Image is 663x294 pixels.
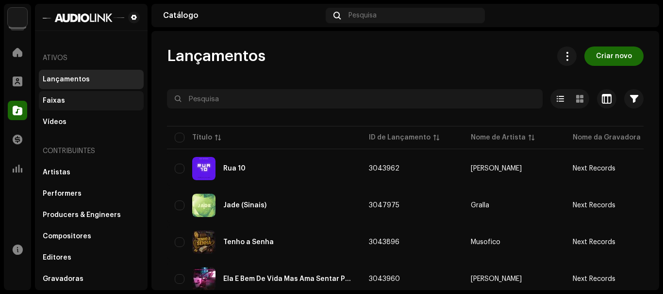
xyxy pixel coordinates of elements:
[369,165,399,172] span: 3043962
[39,248,144,267] re-m-nav-item: Editores
[369,202,399,209] span: 3047975
[39,70,144,89] re-m-nav-item: Lançamentos
[192,157,215,180] img: daeb5b50-78e0-47c9-9a42-b1321600c240
[167,46,265,66] span: Lançamentos
[39,184,144,203] re-m-nav-item: Performers
[43,76,90,83] div: Lançamentos
[192,231,215,254] img: 2ddaf912-a545-45e2-9903-b1f50b0463db
[471,165,557,172] span: Naner SJ
[192,194,215,217] img: 82c404d3-2889-4e6f-98f2-02b15ed8e1f0
[39,269,144,289] re-m-nav-item: Gravadoras
[596,46,632,66] span: Criar novo
[43,275,83,283] div: Gravadoras
[573,276,615,282] span: Next Records
[471,133,526,142] div: Nome de Artista
[369,239,399,246] span: 3043896
[163,12,322,19] div: Catálogo
[369,133,431,142] div: ID de Lançamento
[471,202,557,209] span: Gralla
[573,239,615,246] span: Next Records
[39,112,144,132] re-m-nav-item: Vídeos
[573,202,615,209] span: Next Records
[39,139,144,163] re-a-nav-header: Contribuintes
[632,8,647,23] img: 83fcb188-c23a-4f27-9ded-e3f731941e57
[369,276,400,282] span: 3043960
[39,163,144,182] re-m-nav-item: Artistas
[43,169,70,176] div: Artistas
[471,276,557,282] span: Naner SJ
[471,202,489,209] div: Gralla
[39,205,144,225] re-m-nav-item: Producers & Engineers
[43,97,65,105] div: Faixas
[43,254,71,262] div: Editores
[39,46,144,70] re-a-nav-header: Ativos
[584,46,644,66] button: Criar novo
[573,165,615,172] span: Next Records
[348,12,377,19] span: Pesquisa
[223,202,266,209] div: Jade (Sinais)
[43,12,124,23] img: 1601779f-85bc-4fc7-87b8-abcd1ae7544a
[192,133,212,142] div: Título
[471,165,522,172] div: [PERSON_NAME]
[223,276,353,282] div: Ela É Bem De Vida Mas Ama Sentar Pro Corre
[192,267,215,291] img: 43f5858c-bd57-46c6-81d1-e18a88bdbeec
[471,239,557,246] span: Musofico
[8,8,27,27] img: 730b9dfe-18b5-4111-b483-f30b0c182d82
[39,91,144,110] re-m-nav-item: Faixas
[573,133,641,142] div: Nome da Gravadora
[39,227,144,246] re-m-nav-item: Compositores
[471,276,522,282] div: [PERSON_NAME]
[43,190,82,198] div: Performers
[43,118,66,126] div: Vídeos
[43,232,91,240] div: Compositores
[43,211,121,219] div: Producers & Engineers
[223,165,246,172] div: Rua 10
[223,239,274,246] div: Tenho a Senha
[167,89,543,108] input: Pesquisa
[471,239,500,246] div: Musofico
